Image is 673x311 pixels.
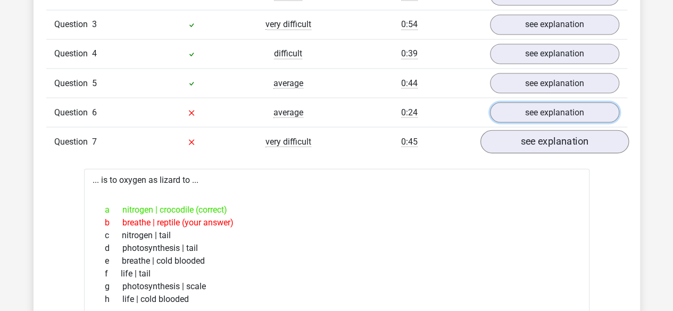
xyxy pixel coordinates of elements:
[401,78,418,88] span: 0:44
[105,229,122,241] span: c
[265,19,311,30] span: very difficult
[54,47,92,60] span: Question
[274,48,302,59] span: difficult
[490,44,619,64] a: see explanation
[97,267,577,280] div: life | tail
[92,19,97,29] span: 3
[97,280,577,292] div: photosynthesis | scale
[92,107,97,117] span: 6
[490,102,619,122] a: see explanation
[490,73,619,93] a: see explanation
[97,241,577,254] div: photosynthesis | tail
[480,130,628,154] a: see explanation
[401,19,418,30] span: 0:54
[97,216,577,229] div: breathe | reptile (your answer)
[54,77,92,89] span: Question
[105,254,122,267] span: e
[105,203,122,216] span: a
[97,292,577,305] div: life | cold blooded
[265,136,311,147] span: very difficult
[273,78,303,88] span: average
[97,203,577,216] div: nitrogen | crocodile (correct)
[54,106,92,119] span: Question
[105,241,122,254] span: d
[105,267,121,280] span: f
[401,107,418,117] span: 0:24
[490,14,619,35] a: see explanation
[92,48,97,58] span: 4
[401,136,418,147] span: 0:45
[105,216,122,229] span: b
[105,292,122,305] span: h
[54,135,92,148] span: Question
[97,229,577,241] div: nitrogen | tail
[92,136,97,146] span: 7
[105,280,122,292] span: g
[97,254,577,267] div: breathe | cold blooded
[54,18,92,31] span: Question
[401,48,418,59] span: 0:39
[273,107,303,117] span: average
[92,78,97,88] span: 5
